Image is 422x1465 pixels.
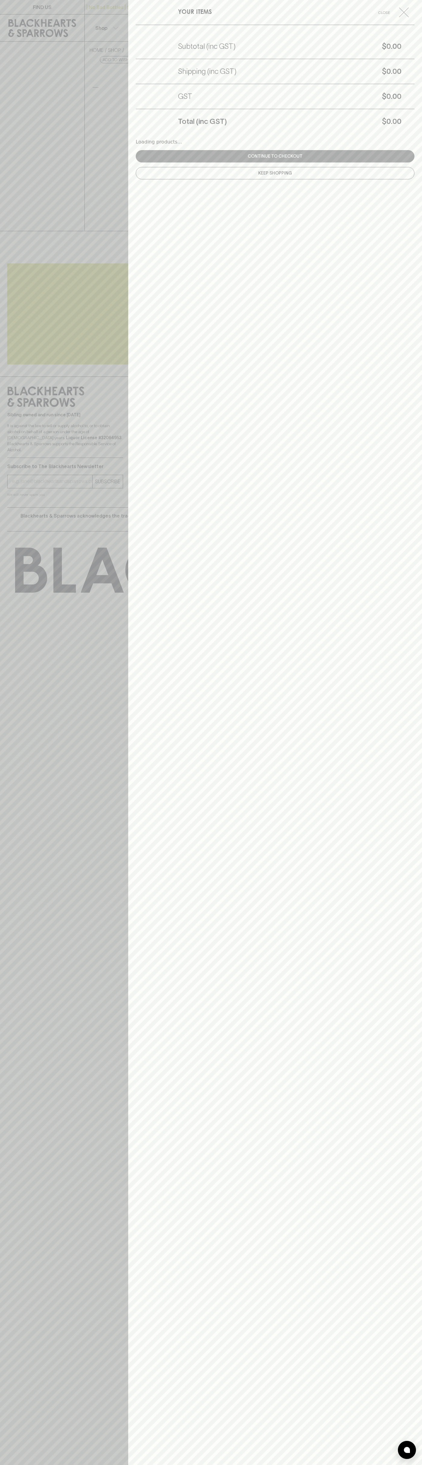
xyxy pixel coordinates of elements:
span: Close [372,9,397,16]
div: Loading products... [136,138,414,146]
h6: YOUR ITEMS [178,8,212,17]
h5: $0.00 [192,92,401,101]
h5: GST [178,92,192,101]
h5: Subtotal (inc GST) [178,42,236,51]
img: bubble-icon [404,1447,410,1453]
h5: $0.00 [236,67,401,76]
h5: Total (inc GST) [178,117,227,126]
h5: Shipping (inc GST) [178,67,236,76]
button: Close [372,8,414,17]
h5: $0.00 [236,42,401,51]
h5: $0.00 [227,117,401,126]
button: Keep Shopping [136,167,414,179]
